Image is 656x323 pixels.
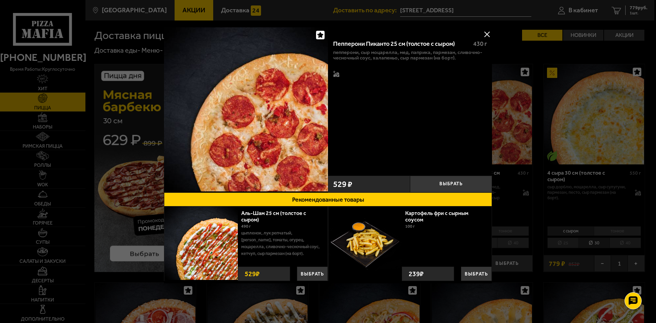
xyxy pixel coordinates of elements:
[333,40,467,48] div: Пепперони Пиканто 25 см (толстое с сыром)
[243,267,261,281] strong: 529 ₽
[164,27,328,192] a: Пепперони Пиканто 25 см (толстое с сыром)
[405,210,468,223] a: Картофель фри с сырным соусом
[241,210,306,223] a: Аль-Шам 25 см (толстое с сыром)
[461,267,492,281] button: Выбрать
[333,50,487,60] p: пепперони, сыр Моцарелла, мед, паприка, пармезан, сливочно-чесночный соус, халапеньо, сыр пармеза...
[407,267,425,281] strong: 239 ₽
[405,224,415,229] span: 100 г
[164,192,492,206] button: Рекомендованные товары
[297,267,328,281] button: Выбрать
[473,40,487,48] span: 430 г
[164,27,328,191] img: Пепперони Пиканто 25 см (толстое с сыром)
[241,224,251,229] span: 490 г
[333,180,352,188] span: 529 ₽
[241,230,323,257] p: цыпленок, лук репчатый, [PERSON_NAME], томаты, огурец, моцарелла, сливочно-чесночный соус, кетчуп...
[410,176,492,192] button: Выбрать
